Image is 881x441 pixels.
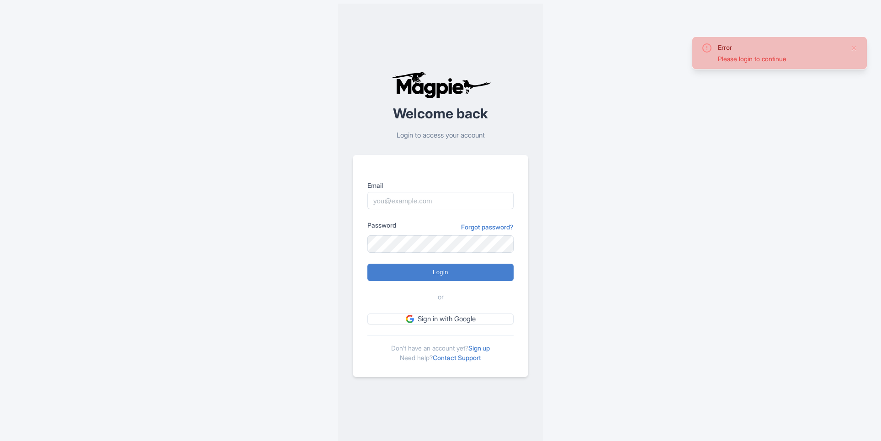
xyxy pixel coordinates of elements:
[850,43,858,53] button: Close
[389,71,492,99] img: logo-ab69f6fb50320c5b225c76a69d11143b.png
[406,315,414,323] img: google.svg
[367,181,514,190] label: Email
[367,313,514,325] a: Sign in with Google
[367,335,514,362] div: Don't have an account yet? Need help?
[438,292,444,303] span: or
[367,220,396,230] label: Password
[718,43,843,52] div: Error
[367,264,514,281] input: Login
[353,130,528,141] p: Login to access your account
[367,192,514,209] input: you@example.com
[461,222,514,232] a: Forgot password?
[353,106,528,121] h2: Welcome back
[468,344,490,352] a: Sign up
[433,354,481,361] a: Contact Support
[718,54,843,64] div: Please login to continue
